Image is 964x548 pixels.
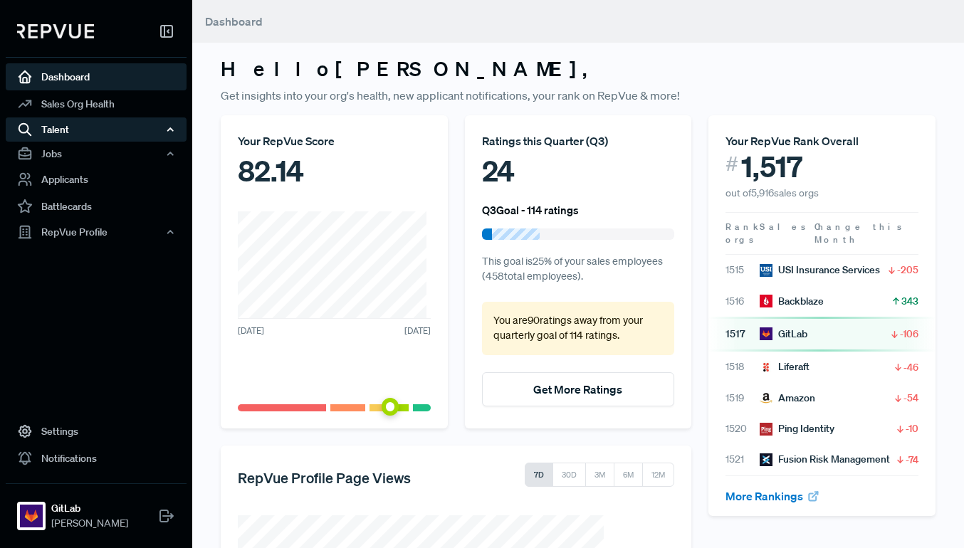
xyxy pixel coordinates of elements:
[6,142,187,166] button: Jobs
[725,327,760,342] span: 1517
[482,149,675,192] div: 24
[901,294,918,308] span: 343
[760,391,815,406] div: Amazon
[760,295,772,307] img: Backblaze
[760,327,807,342] div: GitLab
[725,186,819,199] span: out of 5,916 sales orgs
[238,469,411,486] h5: RepVue Profile Page Views
[725,263,760,278] span: 1515
[903,360,918,374] span: -46
[552,463,586,487] button: 30D
[760,327,772,340] img: GitLab
[205,14,263,28] span: Dashboard
[725,221,808,246] span: Sales orgs
[725,391,760,406] span: 1519
[6,166,187,193] a: Applicants
[585,463,614,487] button: 3M
[238,132,431,149] div: Your RepVue Score
[760,359,810,374] div: Liferaft
[404,325,431,337] span: [DATE]
[760,452,890,467] div: Fusion Risk Management
[525,463,553,487] button: 7D
[51,501,128,516] strong: GitLab
[814,221,904,246] span: Change this Month
[725,421,760,436] span: 1520
[614,463,643,487] button: 6M
[238,149,431,192] div: 82.14
[906,421,918,436] span: -10
[725,489,819,503] a: More Rankings
[903,391,918,405] span: -54
[6,117,187,142] button: Talent
[6,483,187,537] a: GitLabGitLab[PERSON_NAME]
[906,453,918,467] span: -74
[6,63,187,90] a: Dashboard
[6,90,187,117] a: Sales Org Health
[725,294,760,309] span: 1516
[221,57,936,81] h3: Hello [PERSON_NAME] ,
[482,372,675,406] button: Get More Ratings
[20,505,43,527] img: GitLab
[493,313,664,344] p: You are 90 ratings away from your quarterly goal of 114 ratings .
[760,361,772,374] img: Liferaft
[741,149,802,184] span: 1,517
[725,359,760,374] span: 1518
[725,149,738,179] span: #
[725,221,760,233] span: Rank
[725,134,859,148] span: Your RepVue Rank Overall
[760,423,772,436] img: Ping Identity
[51,516,128,531] span: [PERSON_NAME]
[760,391,772,404] img: Amazon
[760,263,880,278] div: USI Insurance Services
[6,220,187,244] button: RepVue Profile
[482,254,675,285] p: This goal is 25 % of your sales employees ( 458 total employees).
[725,452,760,467] span: 1521
[760,294,824,309] div: Backblaze
[897,263,918,277] span: -205
[642,463,674,487] button: 12M
[760,264,772,277] img: USI Insurance Services
[760,421,834,436] div: Ping Identity
[900,327,918,341] span: -106
[238,325,264,337] span: [DATE]
[221,87,936,104] p: Get insights into your org's health, new applicant notifications, your rank on RepVue & more!
[6,418,187,445] a: Settings
[6,445,187,472] a: Notifications
[17,24,94,38] img: RepVue
[6,193,187,220] a: Battlecards
[482,132,675,149] div: Ratings this Quarter ( Q3 )
[760,453,772,466] img: Fusion Risk Management
[482,204,579,216] h6: Q3 Goal - 114 ratings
